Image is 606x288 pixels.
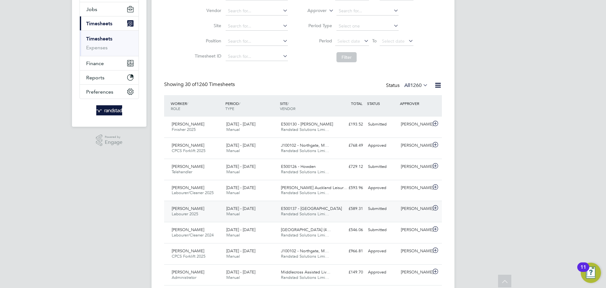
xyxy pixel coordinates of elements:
[226,248,255,254] span: [DATE] - [DATE]
[226,52,288,61] input: Search for...
[172,169,192,175] span: Telehandler
[86,75,104,81] span: Reports
[398,204,431,214] div: [PERSON_NAME]
[226,164,255,169] span: [DATE] - [DATE]
[398,183,431,193] div: [PERSON_NAME]
[226,7,288,15] input: Search for...
[226,206,255,211] span: [DATE] - [DATE]
[226,127,240,132] span: Manual
[172,127,196,132] span: Finisher 2025
[172,254,205,259] span: CPCS Forklift 2025
[281,232,329,238] span: Randstad Solutions Limi…
[226,143,255,148] span: [DATE] - [DATE]
[171,106,180,111] span: ROLE
[169,98,224,114] div: WORKER
[336,7,399,15] input: Search for...
[386,81,429,90] div: Status
[365,183,398,193] div: Approved
[86,6,97,12] span: Jobs
[226,190,240,195] span: Manual
[280,106,295,111] span: VENDOR
[80,30,139,56] div: Timesheets
[336,52,357,62] button: Filter
[333,183,365,193] div: £593.96
[239,101,240,106] span: /
[365,225,398,235] div: Submitted
[80,85,139,99] button: Preferences
[365,246,398,256] div: Approved
[398,267,431,278] div: [PERSON_NAME]
[185,81,235,88] span: 1260 Timesheets
[281,269,330,275] span: Middlecross Assisted Liv…
[172,190,214,195] span: Labourer/Cleaner 2025
[333,119,365,130] div: £193.52
[382,38,405,44] span: Select date
[172,211,198,217] span: Labourer 2025
[193,23,221,28] label: Site
[193,53,221,59] label: Timesheet ID
[96,105,122,115] img: randstad-logo-retina.png
[281,211,329,217] span: Randstad Solutions Limi…
[365,98,398,109] div: STATUS
[172,269,204,275] span: [PERSON_NAME]
[333,162,365,172] div: £729.12
[105,134,122,140] span: Powered by
[281,227,331,232] span: [GEOGRAPHIC_DATA] (4…
[172,164,204,169] span: [PERSON_NAME]
[187,101,188,106] span: /
[365,119,398,130] div: Submitted
[86,45,108,51] a: Expenses
[86,60,104,66] span: Finance
[365,162,398,172] div: Submitted
[226,275,240,280] span: Manual
[226,121,255,127] span: [DATE] - [DATE]
[226,185,255,190] span: [DATE] - [DATE]
[333,246,365,256] div: £966.81
[80,70,139,84] button: Reports
[96,134,123,146] a: Powered byEngage
[172,121,204,127] span: [PERSON_NAME]
[304,38,332,44] label: Period
[336,22,399,31] input: Select one
[281,190,329,195] span: Randstad Solutions Limi…
[80,105,139,115] a: Go to home page
[351,101,362,106] span: TOTAL
[337,38,360,44] span: Select date
[281,185,348,190] span: [PERSON_NAME] Auckland Leisur…
[226,148,240,153] span: Manual
[185,81,196,88] span: 30 of
[172,248,204,254] span: [PERSON_NAME]
[398,98,431,109] div: APPROVER
[80,16,139,30] button: Timesheets
[172,227,204,232] span: [PERSON_NAME]
[333,140,365,151] div: £768.49
[281,275,329,280] span: Randstad Solutions Limi…
[226,232,240,238] span: Manual
[288,101,289,106] span: /
[226,211,240,217] span: Manual
[172,148,205,153] span: CPCS Forklift 2025
[172,185,204,190] span: [PERSON_NAME]
[172,143,204,148] span: [PERSON_NAME]
[86,36,112,42] a: Timesheets
[398,225,431,235] div: [PERSON_NAME]
[86,21,112,27] span: Timesheets
[365,204,398,214] div: Submitted
[86,89,113,95] span: Preferences
[172,206,204,211] span: [PERSON_NAME]
[172,232,214,238] span: Labourer/Cleaner 2024
[333,267,365,278] div: £149.70
[298,8,327,14] label: Approver
[80,56,139,70] button: Finance
[410,82,422,89] span: 1260
[225,106,234,111] span: TYPE
[398,246,431,256] div: [PERSON_NAME]
[193,8,221,13] label: Vendor
[281,169,329,175] span: Randstad Solutions Limi…
[580,267,586,275] div: 11
[281,127,329,132] span: Randstad Solutions Limi…
[224,98,278,114] div: PERIOD
[281,206,342,211] span: E500137 - [GEOGRAPHIC_DATA]
[172,275,196,280] span: Administrator
[226,227,255,232] span: [DATE] - [DATE]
